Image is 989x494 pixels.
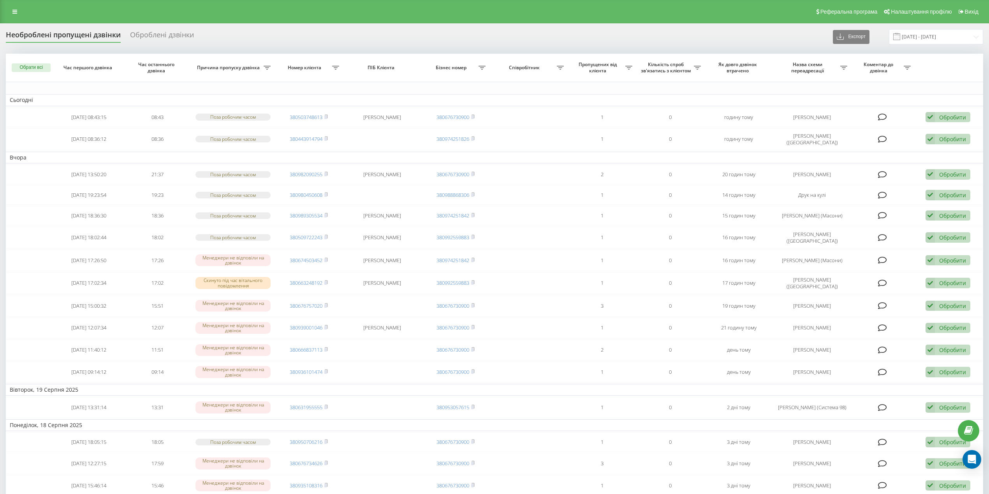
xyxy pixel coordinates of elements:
[290,482,322,489] a: 380935108316
[773,227,851,249] td: [PERSON_NAME] ([GEOGRAPHIC_DATA])
[55,362,123,382] td: [DATE] 09:14:12
[62,65,116,71] span: Час першого дзвінка
[939,346,966,354] div: Обробити
[55,227,123,249] td: [DATE] 18:02:44
[939,135,966,143] div: Обробити
[636,318,705,338] td: 0
[123,250,192,271] td: 17:26
[939,212,966,219] div: Обробити
[343,206,421,225] td: [PERSON_NAME]
[636,453,705,474] td: 0
[6,419,983,431] td: Понеділок, 18 Серпня 2025
[963,450,981,469] div: Open Intercom Messenger
[195,439,271,445] div: Поза робочим часом
[123,453,192,474] td: 17:59
[436,346,469,353] a: 380676730900
[773,340,851,360] td: [PERSON_NAME]
[493,65,557,71] span: Співробітник
[640,61,694,74] span: Кількість спроб зв'язатись з клієнтом
[705,272,773,294] td: 17 годин тому
[195,344,271,356] div: Менеджери не відповіли на дзвінок
[195,401,271,413] div: Менеджери не відповіли на дзвінок
[939,404,966,411] div: Обробити
[55,128,123,150] td: [DATE] 08:36:12
[568,186,636,205] td: 1
[568,128,636,150] td: 1
[290,135,322,142] a: 380443914794
[705,453,773,474] td: 3 дні тому
[773,318,851,338] td: [PERSON_NAME]
[636,362,705,382] td: 0
[568,227,636,249] td: 1
[636,186,705,205] td: 0
[833,30,869,44] button: Експорт
[636,165,705,184] td: 0
[568,340,636,360] td: 2
[290,279,322,286] a: 380663248192
[568,362,636,382] td: 1
[568,250,636,271] td: 1
[939,302,966,310] div: Обробити
[123,362,192,382] td: 09:14
[773,250,851,271] td: [PERSON_NAME] (Масони)
[939,234,966,241] div: Обробити
[436,324,469,331] a: 380676730900
[55,453,123,474] td: [DATE] 12:27:15
[195,277,271,289] div: Скинуто під час вітального повідомлення
[705,128,773,150] td: годину тому
[773,165,851,184] td: [PERSON_NAME]
[123,433,192,452] td: 18:05
[55,433,123,452] td: [DATE] 18:05:15
[436,114,469,121] a: 380676730900
[123,318,192,338] td: 12:07
[290,460,322,467] a: 380676734626
[636,433,705,452] td: 0
[568,318,636,338] td: 1
[290,191,322,198] a: 380980450608
[123,108,192,127] td: 08:43
[773,128,851,150] td: [PERSON_NAME] ([GEOGRAPHIC_DATA])
[130,31,194,43] div: Оброблені дзвінки
[436,460,469,467] a: 380676730900
[965,9,978,15] span: Вихід
[55,296,123,316] td: [DATE] 15:00:32
[436,368,469,375] a: 380676730900
[436,404,469,411] a: 380953057615
[705,165,773,184] td: 20 годин тому
[705,250,773,271] td: 16 годин тому
[939,438,966,446] div: Обробити
[123,296,192,316] td: 15:51
[436,279,469,286] a: 380992559883
[636,206,705,225] td: 0
[705,186,773,205] td: 14 годин тому
[705,227,773,249] td: 16 годин тому
[436,171,469,178] a: 380676730900
[195,192,271,198] div: Поза робочим часом
[290,438,322,445] a: 380950706216
[195,65,263,71] span: Причина пропуску дзвінка
[568,272,636,294] td: 1
[568,296,636,316] td: 3
[773,108,851,127] td: [PERSON_NAME]
[636,397,705,418] td: 0
[55,250,123,271] td: [DATE] 17:26:50
[425,65,479,71] span: Бізнес номер
[568,165,636,184] td: 2
[820,9,878,15] span: Реферальна програма
[195,322,271,334] div: Менеджери не відповіли на дзвінок
[343,250,421,271] td: [PERSON_NAME]
[436,482,469,489] a: 380676730900
[773,272,851,294] td: [PERSON_NAME] ([GEOGRAPHIC_DATA])
[343,227,421,249] td: [PERSON_NAME]
[195,480,271,491] div: Менеджери не відповіли на дзвінок
[195,457,271,469] div: Менеджери не відповіли на дзвінок
[195,136,271,142] div: Поза робочим часом
[891,9,952,15] span: Налаштування профілю
[6,31,121,43] div: Необроблені пропущені дзвінки
[55,397,123,418] td: [DATE] 13:31:14
[568,433,636,452] td: 1
[123,206,192,225] td: 18:36
[636,296,705,316] td: 0
[290,212,322,219] a: 380989305534
[711,61,766,74] span: Як довго дзвінок втрачено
